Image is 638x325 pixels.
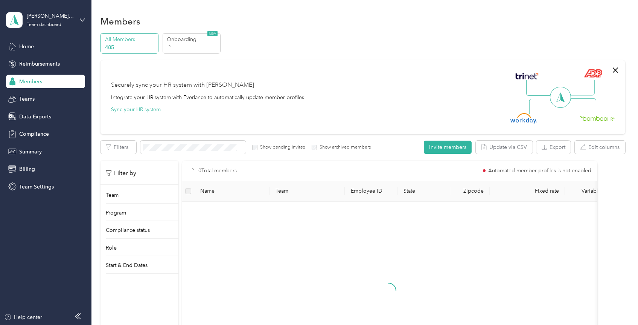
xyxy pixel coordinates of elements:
[19,113,51,121] span: Data Exports
[111,106,161,113] button: Sync your HR system
[450,181,490,202] th: Zipcode
[198,167,237,175] p: 0 Total members
[167,35,218,43] p: Onboarding
[19,183,54,191] span: Team Settings
[19,130,49,138] span: Compliance
[345,181,397,202] th: Employee ID
[424,141,472,154] button: Invite members
[27,12,74,20] div: [PERSON_NAME] Sales
[106,261,148,269] p: Start & End Dates
[257,144,305,151] label: Show pending invites
[106,191,119,199] p: Team
[27,23,61,27] div: Team dashboard
[476,141,533,154] button: Update via CSV
[536,141,571,154] button: Export
[105,43,156,51] p: 485
[488,168,591,173] span: Automated member profiles is not enabled
[584,69,602,78] img: ADP
[565,181,618,202] th: Variable rate
[514,71,540,81] img: Trinet
[100,17,140,25] h1: Members
[19,165,35,173] span: Billing
[570,98,596,115] img: Line Right Down
[270,181,345,202] th: Team
[575,141,625,154] button: Edit columns
[568,80,595,96] img: Line Right Up
[100,141,136,154] button: Filters
[207,31,218,36] span: NEW
[4,313,43,321] button: Help center
[397,181,450,202] th: State
[106,244,117,252] p: Role
[200,188,263,194] span: Name
[111,94,306,101] div: Integrate your HR system with Everlance to automatically update member profiles.
[105,35,156,43] p: All Members
[106,226,150,234] p: Compliance status
[194,181,270,202] th: Name
[19,78,42,86] span: Members
[580,115,615,121] img: BambooHR
[111,81,254,90] div: Securely sync your HR system with [PERSON_NAME]
[490,181,565,202] th: Fixed rate
[317,144,371,151] label: Show archived members
[19,60,60,68] span: Reimbursements
[19,148,42,156] span: Summary
[106,209,126,217] p: Program
[19,43,34,51] span: Home
[596,283,638,325] iframe: Everlance-gr Chat Button Frame
[510,113,537,124] img: Workday
[529,98,555,114] img: Line Left Down
[106,169,136,178] p: Filter by
[526,80,553,96] img: Line Left Up
[19,95,35,103] span: Teams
